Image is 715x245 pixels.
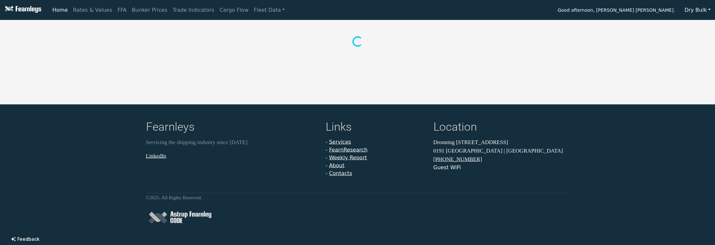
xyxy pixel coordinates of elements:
button: Dry Bulk [680,4,715,16]
li: - [326,162,426,170]
img: Fearnleys Logo [3,6,41,14]
a: Rates & Values [71,4,115,17]
h4: Location [433,120,569,136]
p: Servicing the shipping industry since [DATE] [146,138,318,147]
a: Contacts [329,170,352,176]
a: Services [329,139,351,145]
li: - [326,138,426,146]
span: Good afternoon, [PERSON_NAME] [PERSON_NAME]. [558,5,675,16]
a: Fleet Data [251,4,287,17]
li: - [326,170,426,177]
a: LinkedIn [146,153,166,159]
h4: Links [326,120,426,136]
p: Dronning [STREET_ADDRESS] [433,138,569,147]
a: FearnResearch [329,147,367,153]
h4: Fearnleys [146,120,318,136]
a: Weekly Report [329,155,367,161]
a: Bunker Prices [129,4,170,17]
a: Cargo Flow [217,4,251,17]
a: [PHONE_NUMBER] [433,156,482,162]
a: About [329,162,344,169]
li: - [326,154,426,162]
small: © 2025 . All Rights Reserved. [146,195,202,200]
a: Trade Indicators [170,4,217,17]
p: 0191 [GEOGRAPHIC_DATA] | [GEOGRAPHIC_DATA] [433,146,569,155]
li: - [326,146,426,154]
button: Guest WiFi [433,164,461,171]
a: FFA [115,4,129,17]
a: Home [50,4,70,17]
